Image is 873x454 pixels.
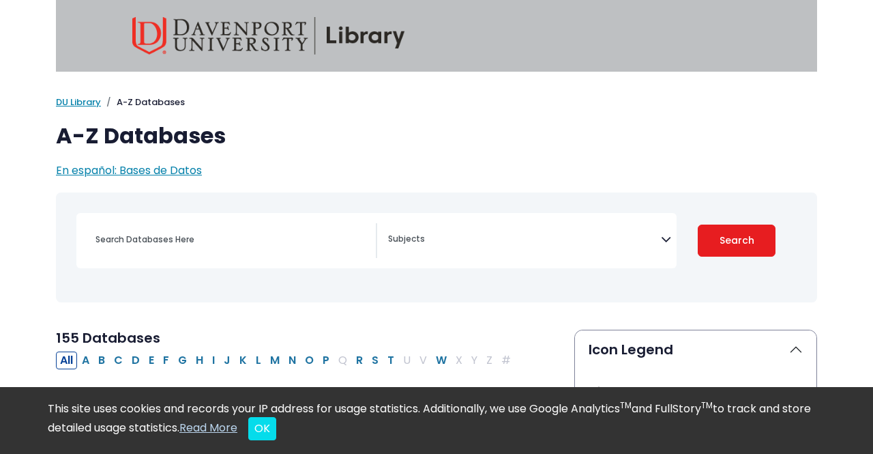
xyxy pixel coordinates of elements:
button: Filter Results B [94,352,109,369]
button: Icon Legend [575,330,816,369]
nav: Search filters [56,193,817,302]
input: Search database by title or keyword [87,229,376,249]
button: Close [248,417,276,440]
button: Filter Results N [284,352,300,369]
sup: TM [701,399,713,411]
button: Filter Results G [174,352,191,369]
button: Filter Results M [266,352,284,369]
button: Filter Results F [159,352,173,369]
button: Filter Results S [368,352,383,369]
button: All [56,352,77,369]
button: Filter Results J [220,352,235,369]
span: 155 Databases [56,328,160,347]
a: Read More [179,420,237,436]
button: Filter Results K [235,352,251,369]
button: Filter Results H [192,352,207,369]
button: Filter Results E [145,352,158,369]
img: Icon Scholarly or Peer Reviewed [589,384,608,402]
button: Filter Results T [383,352,398,369]
li: A-Z Databases [101,96,185,109]
button: Submit for Search Results [698,225,775,257]
button: Filter Results O [301,352,318,369]
div: This site uses cookies and records your IP address for usage statistics. Additionally, we use Goo... [48,401,825,440]
h1: A-Z Databases [56,123,817,149]
button: Filter Results W [432,352,451,369]
button: Filter Results A [78,352,93,369]
button: Filter Results L [252,352,265,369]
button: Filter Results I [208,352,219,369]
button: Filter Results C [110,352,127,369]
a: En español: Bases de Datos [56,162,202,178]
div: Alpha-list to filter by first letter of database name [56,352,516,367]
button: Filter Results P [319,352,334,369]
button: Filter Results D [128,352,144,369]
textarea: Search [388,235,661,246]
a: DU Library [56,96,101,109]
div: Scholarly or Peer Reviewed [625,385,803,401]
nav: breadcrumb [56,96,817,109]
img: Davenport University Library [132,17,405,55]
button: Filter Results R [352,352,367,369]
sup: TM [620,399,632,411]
